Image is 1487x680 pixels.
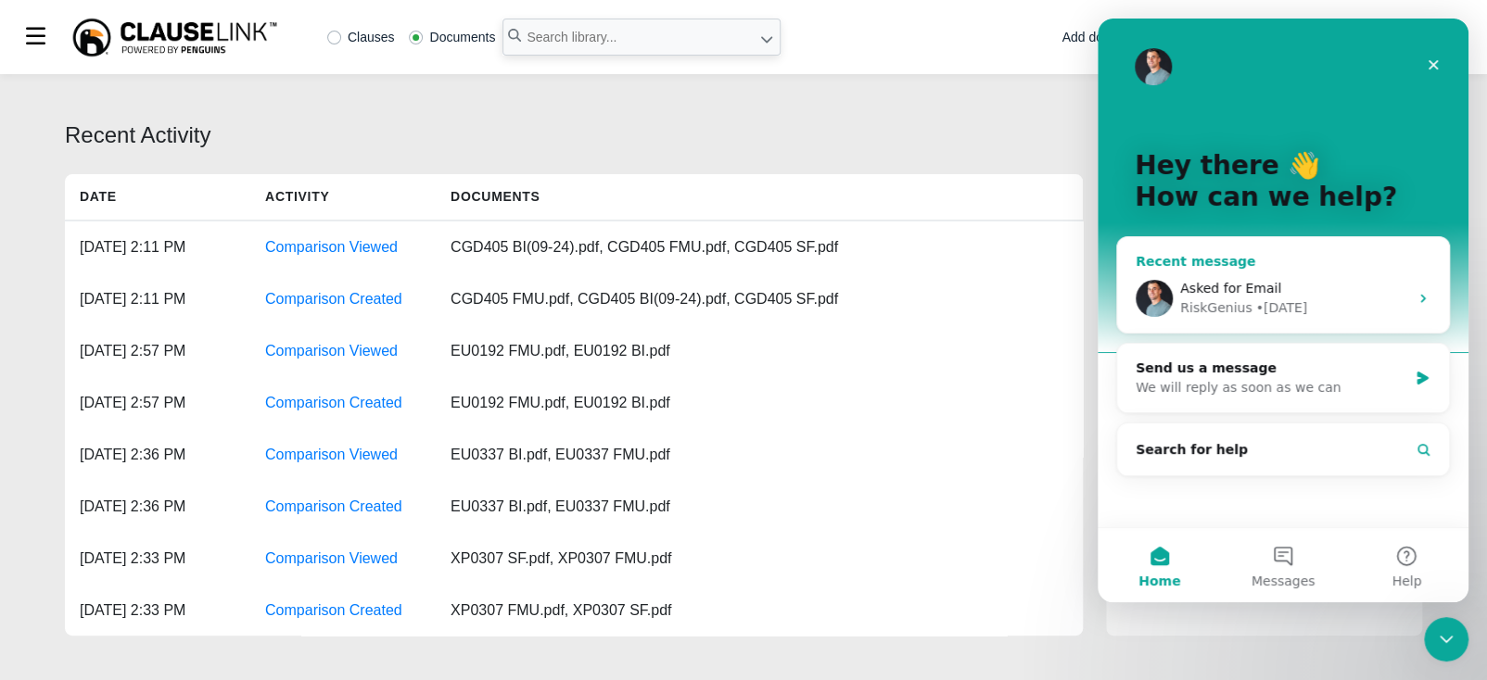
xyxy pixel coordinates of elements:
h5: Date [65,174,250,220]
a: Comparison Viewed [265,550,398,566]
a: Comparison Viewed [265,447,398,462]
input: Search library... [502,19,781,56]
a: Comparison Created [265,291,402,307]
div: [DATE] 2:36 PM [65,429,250,481]
h5: Activity [250,174,436,220]
div: CGD405 FMU.pdf, CGD405 BI(09-24).pdf, CGD405 SF.pdf [436,273,853,325]
div: Recent Activity [65,119,1422,152]
a: Comparison Viewed [265,343,398,359]
iframe: Intercom live chat [1424,617,1468,661]
a: Comparison Created [265,395,402,410]
a: Comparison Viewed [265,239,398,255]
div: CGD405 BI(09-24).pdf, CGD405 FMU.pdf, CGD405 SF.pdf [436,221,853,273]
a: Comparison Created [265,602,402,618]
div: [DATE] 2:36 PM [65,481,250,533]
div: [DATE] 2:33 PM [65,585,250,636]
label: Documents [409,31,495,44]
div: EU0192 FMU.pdf, EU0192 BI.pdf [436,325,807,377]
div: Add document [1061,28,1145,47]
img: ClauseLink [70,17,279,58]
a: Comparison Created [265,498,402,514]
div: EU0337 BI.pdf, EU0337 FMU.pdf [436,481,807,533]
div: [DATE] 2:11 PM [65,273,250,325]
div: XP0307 SF.pdf, XP0307 FMU.pdf [436,533,807,585]
h5: Documents [436,174,807,220]
div: XP0307 FMU.pdf, XP0307 SF.pdf [436,585,807,636]
div: EU0192 FMU.pdf, EU0192 BI.pdf [436,377,807,429]
div: EU0337 BI.pdf, EU0337 FMU.pdf [436,429,807,481]
div: [DATE] 2:57 PM [65,377,250,429]
iframe: Intercom live chat [1098,19,1468,602]
div: [DATE] 2:11 PM [65,221,250,273]
div: [DATE] 2:33 PM [65,533,250,585]
label: Clauses [327,31,395,44]
div: [DATE] 2:57 PM [65,325,250,377]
